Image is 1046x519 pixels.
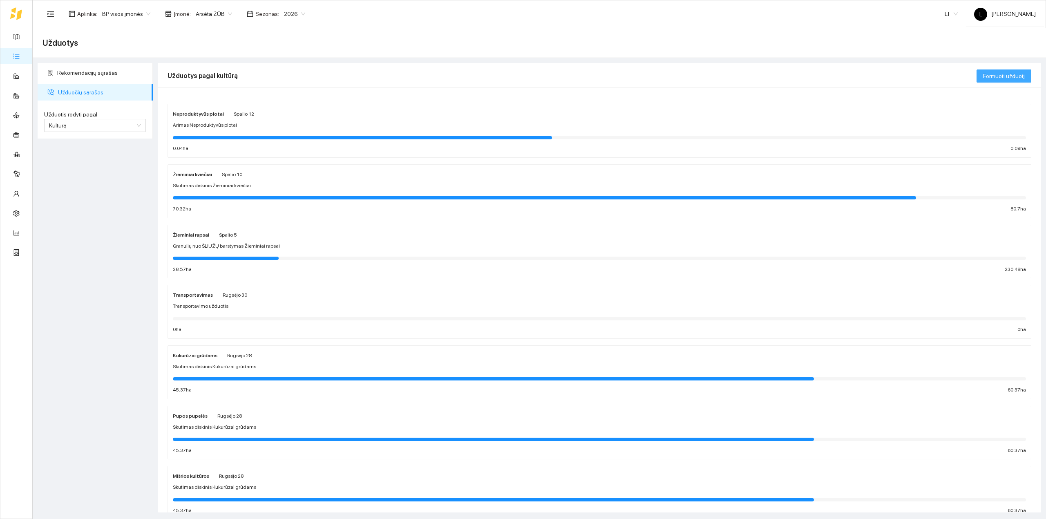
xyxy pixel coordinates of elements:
[165,11,172,17] span: shop
[44,110,146,119] label: Užduotis rodyti pagal
[222,172,242,177] span: Spalio 10
[173,363,256,371] span: Skutimas diskinis Kukurūzai grūdams
[173,423,256,431] span: Skutimas diskinis Kukurūzai grūdams
[168,406,1031,460] a: Pupos pupelėsRugsėjo 28Skutimas diskinis Kukurūzai grūdams45.37ha60.37ha
[173,447,192,454] span: 45.37 ha
[173,386,192,394] span: 45.37 ha
[1005,266,1026,273] span: 230.48 ha
[173,121,237,129] span: Arimas Neproduktyvūs plotai
[223,292,247,298] span: Rugsėjo 30
[173,302,228,310] span: Transportavimo užduotis
[1008,386,1026,394] span: 60.37 ha
[247,11,253,17] span: calendar
[173,507,192,515] span: 45.37 ha
[42,36,78,49] span: Užduotys
[47,70,53,76] span: solution
[1010,145,1026,152] span: 0.09 ha
[173,483,256,491] span: Skutimas diskinis Kukurūzai grūdams
[945,8,958,20] span: LT
[977,69,1031,83] button: Formuoti užduotį
[168,104,1031,158] a: Neproduktyvūs plotaiSpalio 12Arimas Neproduktyvūs plotai0.04ha0.09ha
[983,72,1025,81] span: Formuoti užduotį
[173,353,217,358] strong: Kukurūzai grūdams
[173,413,208,419] strong: Pupos pupelės
[173,172,212,177] strong: Žieminiai kviečiai
[168,164,1031,218] a: Žieminiai kviečiaiSpalio 10Skutimas diskinis Žieminiai kviečiai70.32ha80.7ha
[227,353,252,358] span: Rugsėjo 28
[1008,447,1026,454] span: 60.37 ha
[57,65,146,81] span: Rekomendacijų sąrašas
[173,242,280,250] span: Granulių nuo ŠLIUŽŲ barstymas Žieminiai rapsai
[1017,326,1026,333] span: 0 ha
[47,10,54,18] span: menu-unfold
[168,64,977,87] div: Užduotys pagal kultūrą
[173,473,209,479] strong: Mišrios kultūros
[173,266,192,273] span: 28.57 ha
[49,122,67,129] span: Kultūrą
[219,232,237,238] span: Spalio 5
[173,232,209,238] strong: Žieminiai rapsai
[174,9,191,18] span: Įmonė :
[58,84,146,101] span: Užduočių sąrašas
[173,205,191,213] span: 70.32 ha
[1010,205,1026,213] span: 80.7 ha
[168,225,1031,279] a: Žieminiai rapsaiSpalio 5Granulių nuo ŠLIUŽŲ barstymas Žieminiai rapsai28.57ha230.48ha
[219,473,244,479] span: Rugsėjo 28
[979,8,982,21] span: L
[42,6,59,22] button: menu-unfold
[69,11,75,17] span: layout
[1008,507,1026,515] span: 60.37 ha
[255,9,279,18] span: Sezonas :
[196,8,232,20] span: Arsėta ŽŪB
[173,326,181,333] span: 0 ha
[284,8,305,20] span: 2026
[173,292,213,298] strong: Transportavimas
[217,413,242,419] span: Rugsėjo 28
[234,111,254,117] span: Spalio 12
[77,9,97,18] span: Aplinka :
[168,345,1031,399] a: Kukurūzai grūdamsRugsėjo 28Skutimas diskinis Kukurūzai grūdams45.37ha60.37ha
[168,285,1031,339] a: TransportavimasRugsėjo 30Transportavimo užduotis0ha0ha
[173,182,251,190] span: Skutimas diskinis Žieminiai kviečiai
[974,11,1036,17] span: [PERSON_NAME]
[173,111,224,117] strong: Neproduktyvūs plotai
[173,145,188,152] span: 0.04 ha
[102,8,150,20] span: BP visos įmonės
